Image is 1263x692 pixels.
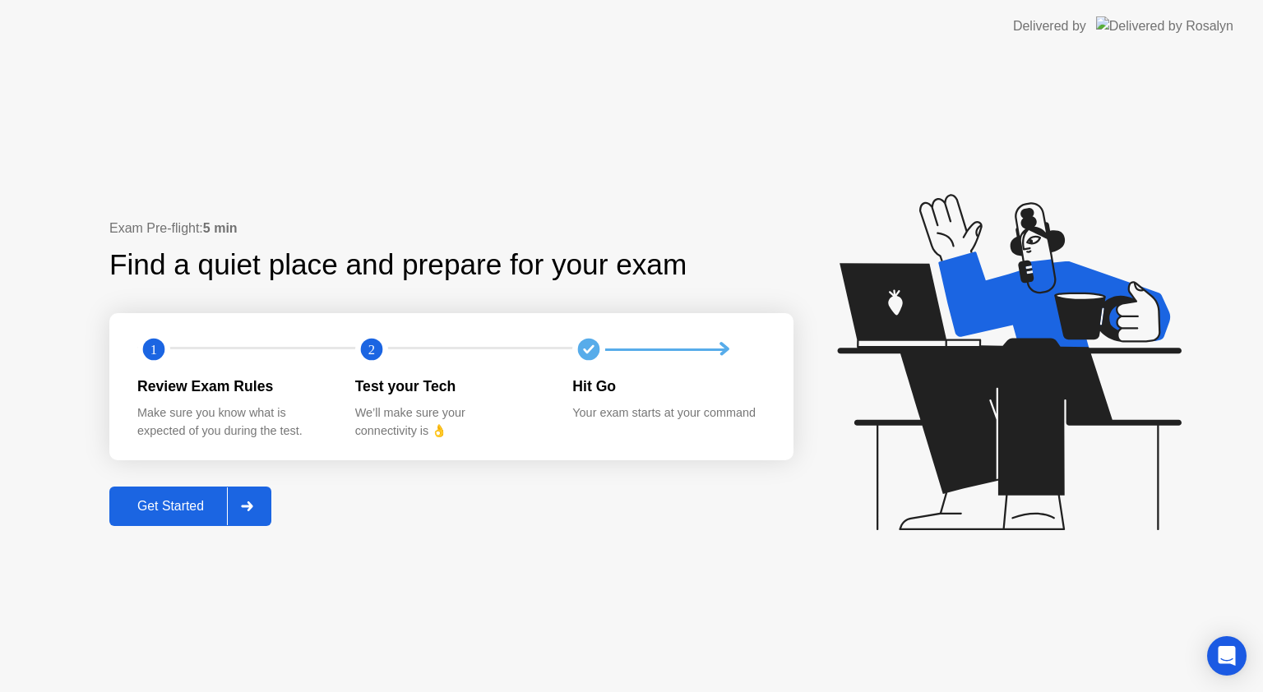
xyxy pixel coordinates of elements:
[355,404,547,440] div: We’ll make sure your connectivity is 👌
[150,342,157,358] text: 1
[355,376,547,397] div: Test your Tech
[109,219,793,238] div: Exam Pre-flight:
[109,487,271,526] button: Get Started
[137,376,329,397] div: Review Exam Rules
[1013,16,1086,36] div: Delivered by
[137,404,329,440] div: Make sure you know what is expected of you during the test.
[572,376,764,397] div: Hit Go
[114,499,227,514] div: Get Started
[109,243,689,287] div: Find a quiet place and prepare for your exam
[1207,636,1247,676] div: Open Intercom Messenger
[1096,16,1233,35] img: Delivered by Rosalyn
[572,404,764,422] div: Your exam starts at your command
[203,221,238,235] b: 5 min
[368,342,375,358] text: 2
